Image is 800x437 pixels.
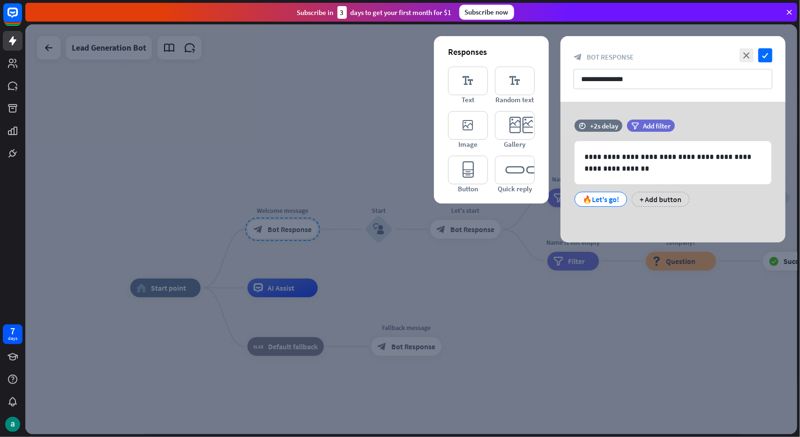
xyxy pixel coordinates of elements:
[10,327,15,335] div: 7
[7,4,36,32] button: Open LiveChat chat widget
[574,53,582,61] i: block_bot_response
[740,48,754,62] i: close
[632,192,689,207] div: + Add button
[8,335,17,342] div: days
[643,121,671,130] span: Add filter
[3,324,22,344] a: 7 days
[583,192,619,206] div: 🔥Let's go!
[758,48,772,62] i: check
[631,122,639,129] i: filter
[297,6,452,19] div: Subscribe in days to get your first month for $1
[590,121,618,130] div: +2s delay
[459,5,514,20] div: Subscribe now
[337,6,347,19] div: 3
[579,122,586,129] i: time
[587,53,634,61] span: Bot Response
